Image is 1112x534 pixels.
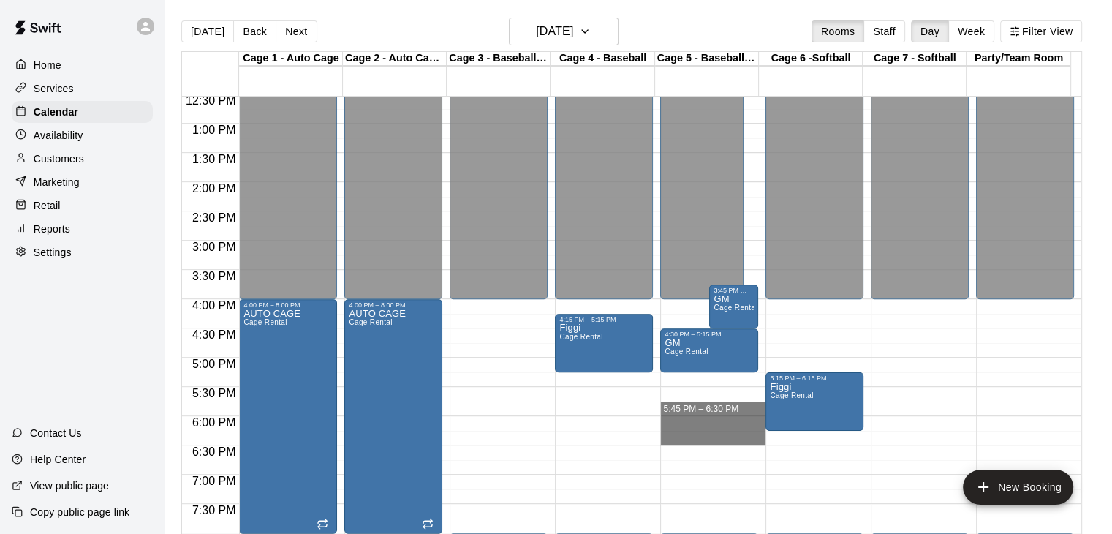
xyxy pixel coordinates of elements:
[189,358,240,370] span: 5:00 PM
[189,124,240,136] span: 1:00 PM
[189,153,240,165] span: 1:30 PM
[509,18,619,45] button: [DATE]
[12,218,153,240] a: Reports
[12,54,153,76] a: Home
[663,404,738,414] span: 5:45 PM – 6:30 PM
[181,20,234,42] button: [DATE]
[770,375,859,382] div: 5:15 PM – 6:15 PM
[34,175,80,189] p: Marketing
[34,58,61,72] p: Home
[12,124,153,146] a: Availability
[967,52,1070,66] div: Party/Team Room
[189,387,240,399] span: 5:30 PM
[765,372,863,431] div: 5:15 PM – 6:15 PM: Figgi
[422,518,434,530] span: Recurring event
[34,128,83,143] p: Availability
[189,299,240,312] span: 4:00 PM
[12,101,153,123] a: Calendar
[863,20,905,42] button: Staff
[30,505,129,519] p: Copy public page link
[12,78,153,99] a: Services
[243,318,287,326] span: Cage Rental
[559,316,648,323] div: 4:15 PM – 5:15 PM
[1000,20,1082,42] button: Filter View
[559,333,602,341] span: Cage Rental
[349,318,392,326] span: Cage Rental
[655,52,759,66] div: Cage 5 - Baseball/Softball
[34,105,78,119] p: Calendar
[239,52,343,66] div: Cage 1 - Auto Cage
[12,241,153,263] a: Settings
[343,52,447,66] div: Cage 2 - Auto Cage -Hit Trax
[189,504,240,516] span: 7:30 PM
[759,52,863,66] div: Cage 6 -Softball
[189,475,240,487] span: 7:00 PM
[770,391,813,399] span: Cage Rental
[344,299,442,533] div: 4:00 PM – 8:00 PM: AUTO CAGE
[34,222,70,236] p: Reports
[551,52,654,66] div: Cage 4 - Baseball
[189,182,240,195] span: 2:00 PM
[911,20,949,42] button: Day
[189,241,240,253] span: 3:00 PM
[317,518,328,530] span: Recurring event
[349,301,438,309] div: 4:00 PM – 8:00 PM
[189,445,240,458] span: 6:30 PM
[189,211,240,224] span: 2:30 PM
[812,20,864,42] button: Rooms
[30,478,109,493] p: View public page
[233,20,276,42] button: Back
[863,52,967,66] div: Cage 7 - Softball
[447,52,551,66] div: Cage 3 - Baseball/Hit Trax
[12,195,153,217] a: Retail
[239,299,337,533] div: 4:00 PM – 8:00 PM: AUTO CAGE
[189,416,240,429] span: 6:00 PM
[182,94,239,107] span: 12:30 PM
[189,270,240,282] span: 3:30 PM
[963,470,1073,505] button: add
[30,452,86,467] p: Help Center
[243,301,333,309] div: 4:00 PM – 8:00 PM
[536,21,573,42] h6: [DATE]
[34,81,74,96] p: Services
[189,328,240,341] span: 4:30 PM
[948,20,994,42] button: Week
[12,171,153,193] a: Marketing
[555,314,653,372] div: 4:15 PM – 5:15 PM: Figgi
[34,151,84,166] p: Customers
[276,20,317,42] button: Next
[34,245,72,260] p: Settings
[12,148,153,170] a: Customers
[34,198,61,213] p: Retail
[30,426,82,440] p: Contact Us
